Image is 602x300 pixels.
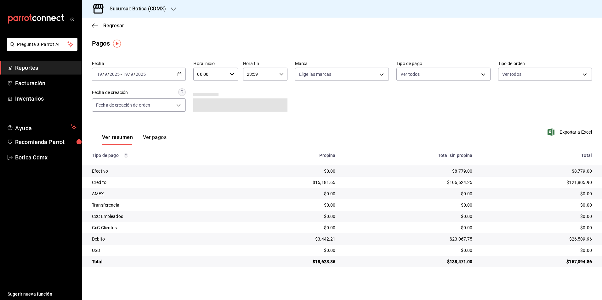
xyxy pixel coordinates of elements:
input: -- [130,72,133,77]
div: $0.00 [346,191,473,197]
a: Pregunta a Parrot AI [4,46,77,52]
span: Reportes [15,64,77,72]
div: $0.00 [346,247,473,253]
button: Exportar a Excel [549,128,592,136]
label: Hora inicio [193,61,238,66]
div: Propina [244,153,335,158]
label: Tipo de pago [396,61,490,66]
div: AMEX [92,191,234,197]
span: Facturación [15,79,77,87]
div: $3,442.21 [244,236,335,242]
div: $0.00 [244,168,335,174]
div: $0.00 [346,202,473,208]
span: Sugerir nueva función [8,291,77,297]
h3: Sucursal: Botica (CDMX) [105,5,166,13]
div: Transferencia [92,202,234,208]
div: Fecha de creación [92,89,128,96]
span: Ayuda [15,123,68,131]
div: CxC Empleados [92,213,234,219]
div: $0.00 [244,191,335,197]
div: navigation tabs [102,134,167,145]
span: Elige las marcas [299,71,331,77]
span: Ver todos [502,71,521,77]
label: Tipo de orden [498,61,592,66]
div: Tipo de pago [92,153,234,158]
div: $106,624.25 [346,179,473,186]
div: $8,779.00 [346,168,473,174]
div: $0.00 [483,247,592,253]
div: CxC Clientes [92,225,234,231]
div: $138,471.00 [346,258,473,265]
div: $0.00 [346,225,473,231]
button: Pregunta a Parrot AI [7,38,77,51]
span: Pregunta a Parrot AI [17,41,68,48]
span: Ver todos [400,71,420,77]
span: / [102,72,104,77]
div: $0.00 [483,202,592,208]
div: Efectivo [92,168,234,174]
div: $0.00 [244,247,335,253]
div: $23,067.75 [346,236,473,242]
button: open_drawer_menu [69,16,74,21]
div: $157,094.86 [483,258,592,265]
span: Inventarios [15,94,77,103]
div: $0.00 [483,213,592,219]
span: - [121,72,122,77]
div: $0.00 [346,213,473,219]
div: Pagos [92,39,110,48]
button: Ver resumen [102,134,133,145]
button: Regresar [92,23,124,29]
div: $26,509.96 [483,236,592,242]
div: Total [483,153,592,158]
div: USD [92,247,234,253]
div: Debito [92,236,234,242]
div: $0.00 [244,225,335,231]
input: -- [104,72,107,77]
div: Total [92,258,234,265]
input: ---- [135,72,146,77]
span: Botica Cdmx [15,153,77,162]
div: $0.00 [244,202,335,208]
span: / [128,72,130,77]
img: Tooltip marker [113,40,121,47]
span: Fecha de creación de orden [96,102,150,108]
div: $15,181.65 [244,179,335,186]
input: -- [122,72,128,77]
input: -- [97,72,102,77]
svg: Los pagos realizados con Pay y otras terminales son montos brutos. [124,153,128,158]
span: Recomienda Parrot [15,138,77,146]
div: $0.00 [244,213,335,219]
div: $18,623.86 [244,258,335,265]
div: $8,779.00 [483,168,592,174]
div: $0.00 [483,225,592,231]
span: / [107,72,109,77]
div: Credito [92,179,234,186]
div: $0.00 [483,191,592,197]
label: Marca [295,61,389,66]
label: Fecha [92,61,186,66]
span: Regresar [103,23,124,29]
span: / [133,72,135,77]
div: Total sin propina [346,153,473,158]
div: $121,805.90 [483,179,592,186]
input: ---- [109,72,120,77]
button: Ver pagos [143,134,167,145]
label: Hora fin [243,61,287,66]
